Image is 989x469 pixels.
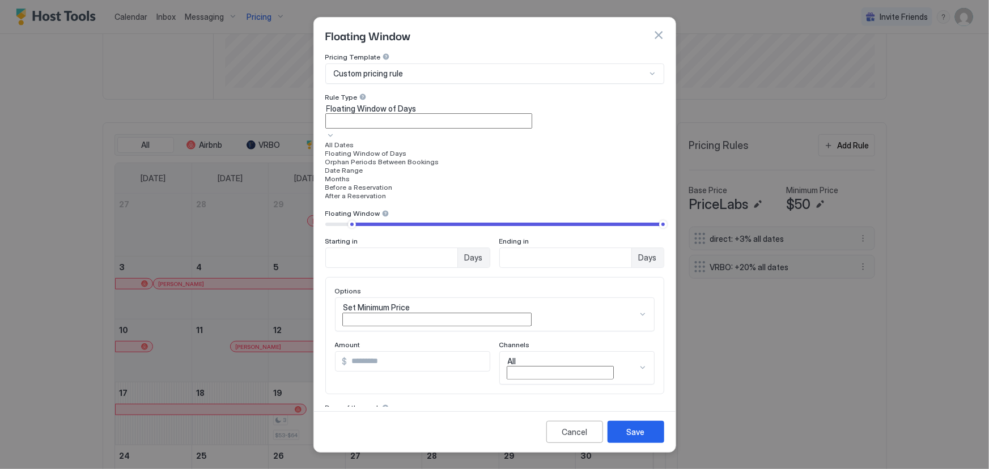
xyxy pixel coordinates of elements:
[325,93,358,101] span: Rule Type
[325,157,439,166] span: Orphan Periods Between Bookings
[608,421,664,443] button: Save
[325,149,407,157] span: Floating Window of Days
[499,340,530,349] span: Channels
[499,237,529,245] span: Ending in
[325,191,387,200] span: After a Reservation
[325,53,381,61] span: Pricing Template
[546,421,603,443] button: Cancel
[325,237,358,245] span: Starting in
[347,352,490,371] input: Input Field
[325,183,393,191] span: Before a Reservation
[325,140,354,149] span: All Dates
[335,340,360,349] span: Amount
[343,302,410,313] span: Set Minimum Price
[508,356,516,366] span: All
[334,69,404,79] span: Custom pricing rule
[639,253,657,263] span: Days
[326,104,417,114] span: Floating Window of Days
[325,403,380,412] span: Days of the week
[500,248,631,267] input: Input Field
[562,426,587,438] div: Cancel
[326,248,457,267] input: Input Field
[11,430,39,458] iframe: Intercom live chat
[325,166,363,174] span: Date Range
[335,287,362,295] span: Options
[325,27,411,44] span: Floating Window
[465,253,483,263] span: Days
[627,426,645,438] div: Save
[325,209,380,218] span: Floating Window
[325,174,350,183] span: Months
[342,356,347,366] span: $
